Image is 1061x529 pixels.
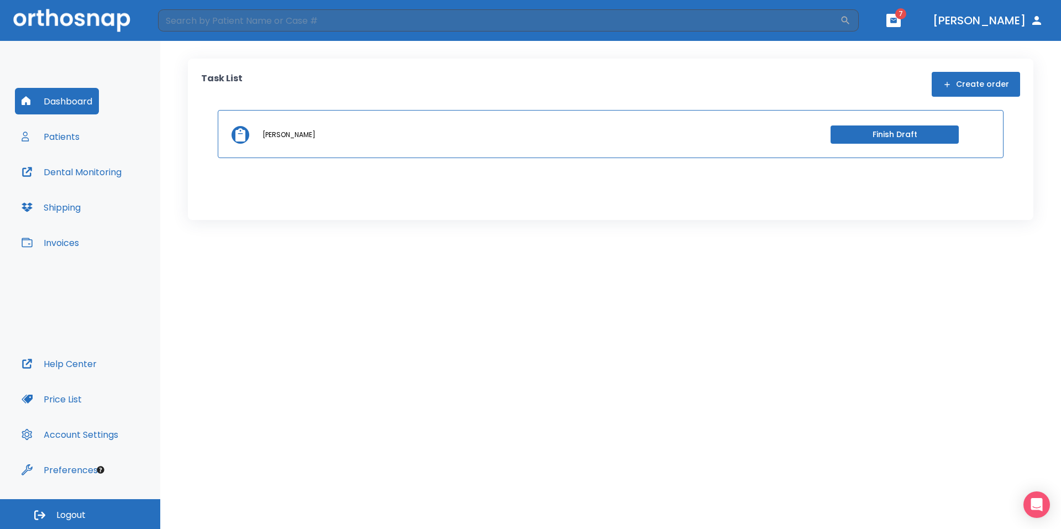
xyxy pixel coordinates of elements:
[15,386,88,412] button: Price List
[932,72,1020,97] button: Create order
[15,457,104,483] button: Preferences
[201,72,243,97] p: Task List
[895,8,906,19] span: 7
[831,125,959,144] button: Finish Draft
[15,123,86,150] button: Patients
[13,9,130,32] img: Orthosnap
[158,9,840,32] input: Search by Patient Name or Case #
[15,229,86,256] button: Invoices
[928,11,1048,30] button: [PERSON_NAME]
[15,421,125,448] button: Account Settings
[56,509,86,521] span: Logout
[262,130,316,140] p: [PERSON_NAME]
[15,88,99,114] button: Dashboard
[15,350,103,377] button: Help Center
[15,159,128,185] button: Dental Monitoring
[15,194,87,221] button: Shipping
[96,465,106,475] div: Tooltip anchor
[1023,491,1050,518] div: Open Intercom Messenger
